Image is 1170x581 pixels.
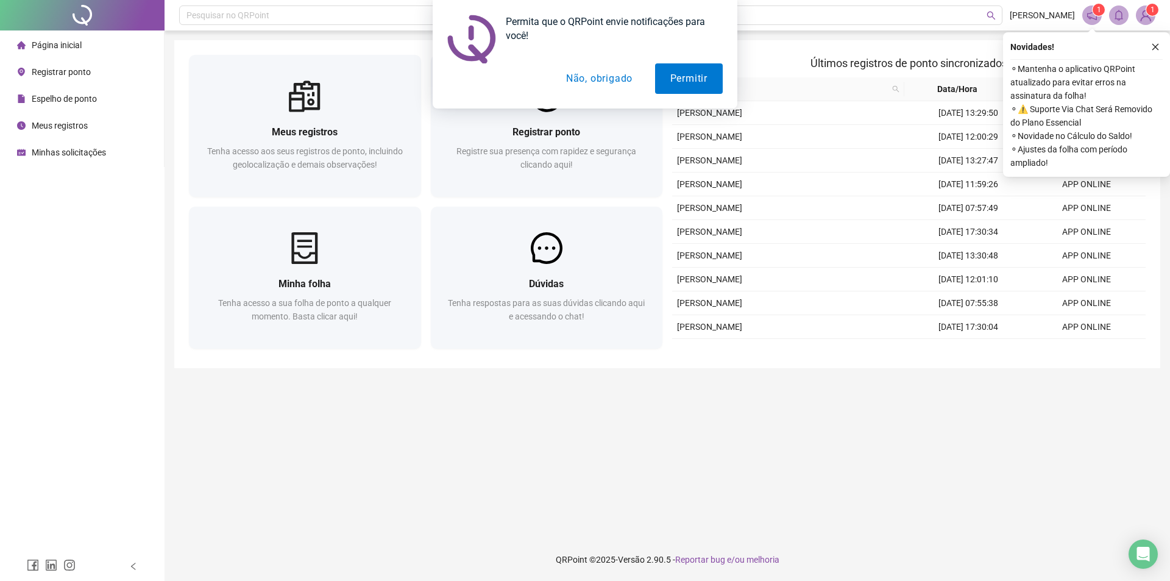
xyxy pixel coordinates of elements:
span: Meus registros [272,126,338,138]
span: [PERSON_NAME] [677,132,742,141]
div: Open Intercom Messenger [1129,540,1158,569]
td: [DATE] 13:29:02 [909,339,1027,363]
button: Não, obrigado [551,63,648,94]
td: APP ONLINE [1027,220,1146,244]
span: Registre sua presença com rapidez e segurança clicando aqui! [456,146,636,169]
td: [DATE] 13:27:47 [909,149,1027,173]
span: Versão [618,555,645,565]
span: Tenha acesso aos seus registros de ponto, incluindo geolocalização e demais observações! [207,146,403,169]
td: APP ONLINE [1027,315,1146,339]
td: APP ONLINE [1027,244,1146,268]
td: [DATE] 13:29:50 [909,101,1027,125]
span: Registrar ponto [512,126,580,138]
span: linkedin [45,559,57,571]
footer: QRPoint © 2025 - 2.90.5 - [165,538,1170,581]
a: DúvidasTenha respostas para as suas dúvidas clicando aqui e acessando o chat! [431,207,663,349]
span: ⚬ Ajustes da folha com período ampliado! [1010,143,1163,169]
span: [PERSON_NAME] [677,108,742,118]
td: APP ONLINE [1027,196,1146,220]
span: facebook [27,559,39,571]
span: clock-circle [17,121,26,130]
td: [DATE] 07:55:38 [909,291,1027,315]
span: [PERSON_NAME] [677,251,742,260]
td: [DATE] 17:30:04 [909,315,1027,339]
td: APP ONLINE [1027,268,1146,291]
img: notification icon [447,15,496,63]
span: ⚬ ⚠️ Suporte Via Chat Será Removido do Plano Essencial [1010,102,1163,129]
td: [DATE] 11:59:26 [909,173,1027,196]
span: Tenha respostas para as suas dúvidas clicando aqui e acessando o chat! [448,298,645,321]
span: Dúvidas [529,278,564,290]
a: Registrar pontoRegistre sua presença com rapidez e segurança clicando aqui! [431,55,663,197]
span: [PERSON_NAME] [677,203,742,213]
td: [DATE] 07:57:49 [909,196,1027,220]
button: Permitir [655,63,723,94]
div: Permita que o QRPoint envie notificações para você! [496,15,723,43]
span: instagram [63,559,76,571]
td: APP ONLINE [1027,339,1146,363]
span: [PERSON_NAME] [677,155,742,165]
span: [PERSON_NAME] [677,227,742,237]
span: Meus registros [32,121,88,130]
a: Minha folhaTenha acesso a sua folha de ponto a qualquer momento. Basta clicar aqui! [189,207,421,349]
span: [PERSON_NAME] [677,274,742,284]
span: Tenha acesso a sua folha de ponto a qualquer momento. Basta clicar aqui! [218,298,391,321]
a: Meus registrosTenha acesso aos seus registros de ponto, incluindo geolocalização e demais observa... [189,55,421,197]
td: [DATE] 17:30:34 [909,220,1027,244]
td: APP ONLINE [1027,173,1146,196]
span: Minha folha [278,278,331,290]
span: left [129,562,138,571]
td: [DATE] 13:30:48 [909,244,1027,268]
span: [PERSON_NAME] [677,179,742,189]
td: [DATE] 12:00:29 [909,125,1027,149]
td: APP ONLINE [1027,291,1146,315]
span: [PERSON_NAME] [677,322,742,332]
td: [DATE] 12:01:10 [909,268,1027,291]
span: ⚬ Novidade no Cálculo do Saldo! [1010,129,1163,143]
span: Minhas solicitações [32,148,106,157]
span: schedule [17,148,26,157]
span: Reportar bug e/ou melhoria [675,555,779,565]
span: [PERSON_NAME] [677,298,742,308]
